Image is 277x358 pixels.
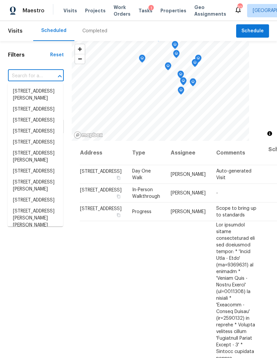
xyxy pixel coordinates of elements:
span: Scope to bring up to standards [216,206,256,217]
span: - [216,191,218,195]
button: Copy Address [116,212,122,218]
span: Visits [8,24,23,38]
div: Map marker [177,71,184,81]
div: Map marker [178,87,184,97]
div: Map marker [139,55,145,65]
span: Auto-generated Visit [216,169,251,180]
th: Comments [211,141,263,165]
li: [STREET_ADDRESS] [8,166,63,177]
th: Type [127,141,165,165]
h1: Filters [8,52,50,58]
li: [STREET_ADDRESS][PERSON_NAME][PERSON_NAME] [8,206,63,231]
span: [PERSON_NAME] [171,172,206,177]
a: Mapbox homepage [74,131,103,139]
span: [PERSON_NAME] [171,191,206,195]
button: Copy Address [116,193,122,199]
li: [STREET_ADDRESS][PERSON_NAME] [8,86,63,104]
div: Map marker [165,62,171,73]
li: [STREET_ADDRESS] [8,115,63,126]
div: Scheduled [41,27,66,34]
li: [STREET_ADDRESS][PERSON_NAME] [8,177,63,195]
div: Map marker [192,59,198,69]
div: Map marker [190,78,196,89]
li: [STREET_ADDRESS] [8,104,63,115]
span: Day One Walk [132,169,151,180]
div: Map marker [173,50,180,60]
span: Tasks [138,8,152,13]
button: Zoom out [75,54,85,64]
button: Copy Address [116,175,122,181]
span: Projects [85,7,106,14]
span: [PERSON_NAME] [171,209,206,214]
span: Work Orders [114,4,131,17]
span: Properties [160,7,186,14]
span: [STREET_ADDRESS] [80,169,122,174]
button: Toggle attribution [266,130,274,138]
span: Maestro [23,7,45,14]
div: Map marker [195,55,202,65]
span: Progress [132,209,151,214]
th: Address [80,141,127,165]
div: Completed [82,28,107,34]
li: [STREET_ADDRESS] [8,126,63,137]
li: [STREET_ADDRESS][PERSON_NAME] [8,148,63,166]
div: Map marker [172,41,178,51]
div: 32 [237,4,242,11]
span: Schedule [241,27,264,35]
li: [STREET_ADDRESS] [8,195,63,206]
span: [STREET_ADDRESS] [80,206,122,211]
div: Map marker [180,77,187,88]
span: Geo Assignments [194,4,226,17]
th: Assignee [165,141,211,165]
canvas: Map [72,41,249,141]
span: [STREET_ADDRESS] [80,188,122,192]
button: Close [55,72,64,81]
div: Reset [50,52,64,58]
span: Toggle attribution [268,130,272,137]
span: In-Person Walkthrough [132,187,160,199]
button: Schedule [236,24,269,38]
button: Zoom in [75,44,85,54]
span: Visits [63,7,77,14]
div: 1 [148,5,154,12]
li: [STREET_ADDRESS] [8,137,63,148]
input: Search for an address... [8,71,45,81]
